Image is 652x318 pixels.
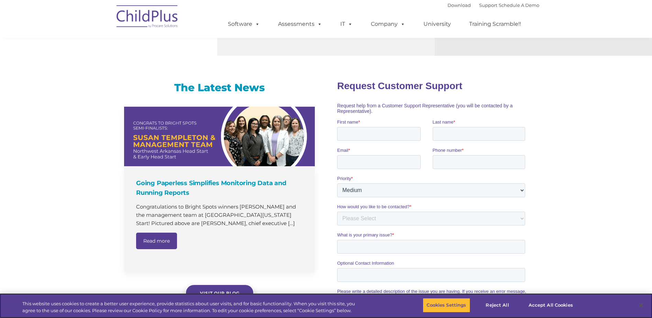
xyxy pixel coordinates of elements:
[633,298,649,313] button: Close
[423,298,470,312] button: Cookies Settings
[447,2,539,8] font: |
[124,81,315,95] h3: The Latest News
[499,2,539,8] a: Schedule A Demo
[364,17,412,31] a: Company
[525,298,577,312] button: Accept All Cookies
[136,178,305,198] h4: Going Paperless Simplifies Monitoring Data and Running Reports
[479,2,497,8] a: Support
[185,284,254,301] a: Visit our blog
[417,17,458,31] a: University
[221,17,267,31] a: Software
[447,2,471,8] a: Download
[22,300,358,314] div: This website uses cookies to create a better user experience, provide statistics about user visit...
[136,233,177,249] a: Read more
[271,17,329,31] a: Assessments
[462,17,528,31] a: Training Scramble!!
[136,203,305,227] p: Congratulations to Bright Spots winners [PERSON_NAME] and the management team at [GEOGRAPHIC_DATA...
[113,0,182,35] img: ChildPlus by Procare Solutions
[476,298,519,312] button: Reject All
[333,17,360,31] a: IT
[200,290,239,296] span: Visit our blog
